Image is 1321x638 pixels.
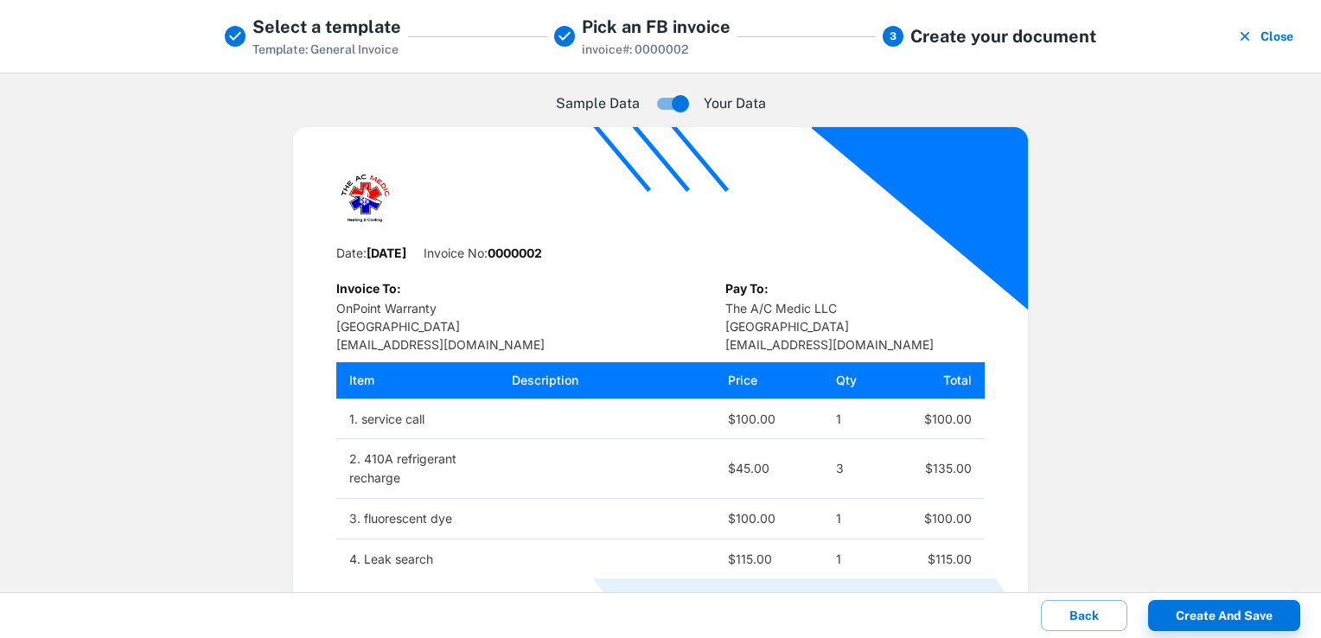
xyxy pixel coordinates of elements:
[336,498,499,539] td: 3. fluorescent dye
[252,14,401,40] h5: Select a template
[877,399,985,439] td: $100.00
[877,539,985,578] td: $115.00
[336,439,499,498] td: 2. 410A refrigerant recharge
[252,42,399,56] span: Template: General Invoice
[704,93,766,114] p: Your Data
[877,439,985,498] td: $135.00
[715,362,823,399] th: Price
[715,399,823,439] td: $100.00
[877,362,985,399] th: Total
[336,399,499,439] td: 1. service call
[725,281,769,296] b: Pay To:
[336,539,499,578] td: 4. Leak search
[715,498,823,539] td: $100.00
[823,399,877,439] td: 1
[823,439,877,498] td: 3
[910,23,1096,49] h5: Create your document
[556,93,640,114] p: Sample Data
[582,42,688,56] span: invoice#: 0000002
[424,244,542,262] p: Invoice No:
[499,362,715,399] th: Description
[845,583,986,622] td: $450.00
[336,362,499,399] th: Item
[823,362,877,399] th: Qty
[715,439,823,498] td: $45.00
[890,30,897,42] text: 3
[725,299,985,354] p: The A/C Medic LLC [GEOGRAPHIC_DATA] [EMAIL_ADDRESS][DOMAIN_NAME]
[715,539,823,578] td: $115.00
[336,244,406,262] p: Date:
[1148,600,1300,631] button: Create and save
[582,14,731,40] h5: Pick an FB invoice
[336,170,392,226] img: Logo
[877,498,985,539] td: $100.00
[367,246,406,260] b: [DATE]
[823,539,877,578] td: 1
[488,246,542,260] b: 0000002
[823,498,877,539] td: 1
[712,583,845,622] td: Subtoal
[336,281,401,296] b: Invoice To:
[1233,14,1300,59] button: Close
[1041,600,1127,631] button: Back
[336,299,545,354] p: OnPoint Warranty [GEOGRAPHIC_DATA] [EMAIL_ADDRESS][DOMAIN_NAME]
